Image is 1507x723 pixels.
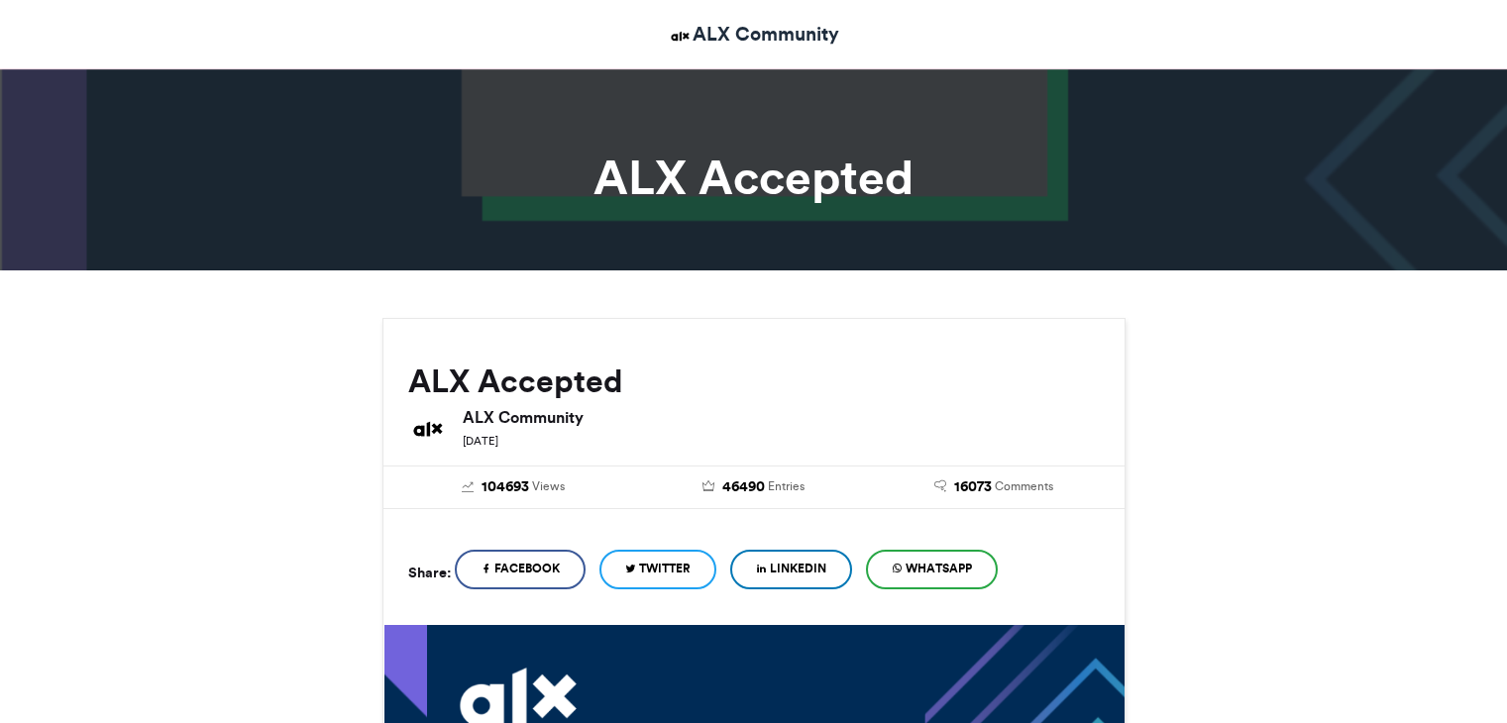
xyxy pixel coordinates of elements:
[889,476,1100,498] a: 16073 Comments
[408,560,451,585] h5: Share:
[648,476,859,498] a: 46490 Entries
[482,476,529,498] span: 104693
[463,434,498,448] small: [DATE]
[408,409,448,449] img: ALX Community
[866,550,998,589] a: WhatsApp
[730,550,852,589] a: LinkedIn
[532,477,565,495] span: Views
[954,476,992,498] span: 16073
[455,550,586,589] a: Facebook
[995,477,1053,495] span: Comments
[204,154,1304,201] h1: ALX Accepted
[668,24,693,49] img: ALX Community
[770,560,826,577] span: LinkedIn
[463,409,1100,425] h6: ALX Community
[599,550,716,589] a: Twitter
[408,363,1100,399] h2: ALX Accepted
[906,560,972,577] span: WhatsApp
[639,560,691,577] span: Twitter
[494,560,560,577] span: Facebook
[768,477,805,495] span: Entries
[408,476,619,498] a: 104693 Views
[668,20,839,49] a: ALX Community
[722,476,765,498] span: 46490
